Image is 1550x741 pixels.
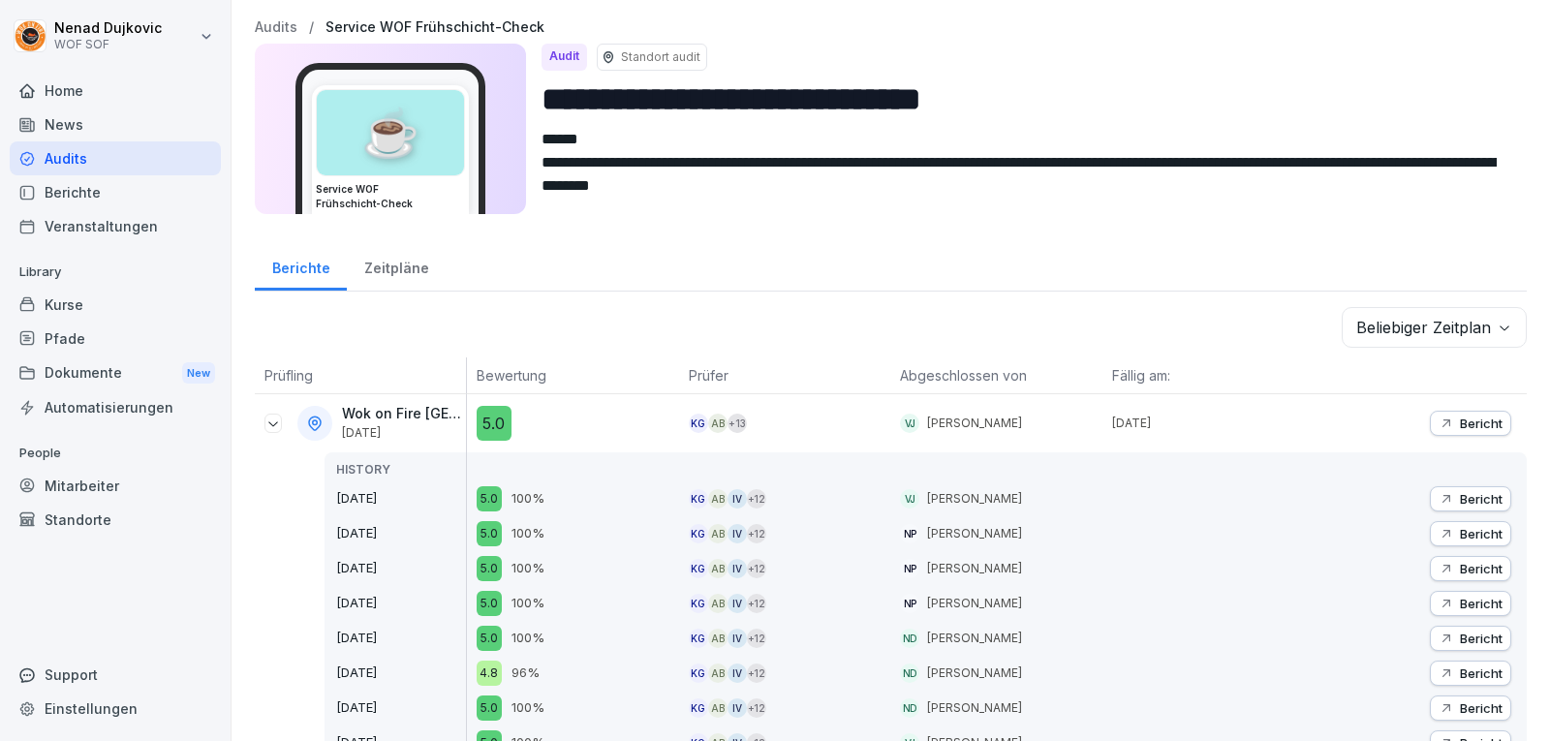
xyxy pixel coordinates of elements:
[54,20,162,37] p: Nenad Dujkovic
[1430,626,1511,651] button: Bericht
[900,365,1093,386] p: Abgeschlossen von
[10,108,221,141] a: News
[477,406,511,441] div: 5.0
[747,489,766,509] div: + 12
[708,489,728,509] div: AB
[900,524,919,543] div: NP
[264,365,456,386] p: Prüfling
[10,469,221,503] a: Mitarbeiter
[336,524,466,543] p: [DATE]
[347,241,446,291] a: Zeitpläne
[10,692,221,726] div: Einstellungen
[689,594,708,613] div: KG
[728,594,747,613] div: IV
[747,629,766,648] div: + 12
[708,414,728,433] div: AB
[728,698,747,718] div: IV
[511,664,540,683] p: 96%
[1430,521,1511,546] button: Bericht
[1430,695,1511,721] button: Bericht
[10,288,221,322] div: Kurse
[477,521,502,546] div: 5.0
[325,19,544,36] a: Service WOF Frühschicht-Check
[10,355,221,391] a: DokumenteNew
[336,594,466,613] p: [DATE]
[900,664,919,683] div: ND
[927,664,1022,682] p: [PERSON_NAME]
[10,141,221,175] div: Audits
[1460,416,1503,431] p: Bericht
[900,594,919,613] div: NP
[54,38,162,51] p: WOF SOF
[689,559,708,578] div: KG
[342,406,462,422] p: Wok on Fire [GEOGRAPHIC_DATA]
[689,489,708,509] div: KG
[10,390,221,424] a: Automatisierungen
[728,629,747,648] div: IV
[10,257,221,288] p: Library
[708,629,728,648] div: AB
[1460,596,1503,611] p: Bericht
[927,560,1022,577] p: [PERSON_NAME]
[309,19,314,36] p: /
[747,594,766,613] div: + 12
[10,438,221,469] p: People
[477,486,502,511] div: 5.0
[708,664,728,683] div: AB
[255,19,297,36] a: Audits
[477,365,669,386] p: Bewertung
[1430,661,1511,686] button: Bericht
[10,322,221,355] a: Pfade
[511,489,544,509] p: 100%
[1460,665,1503,681] p: Bericht
[511,524,544,543] p: 100%
[900,559,919,578] div: NP
[708,559,728,578] div: AB
[1430,591,1511,616] button: Bericht
[900,629,919,648] div: ND
[900,489,919,509] div: VJ
[689,698,708,718] div: KG
[10,658,221,692] div: Support
[477,591,502,616] div: 5.0
[182,362,215,385] div: New
[10,355,221,391] div: Dokumente
[511,629,544,648] p: 100%
[927,525,1022,542] p: [PERSON_NAME]
[477,626,502,651] div: 5.0
[728,414,747,433] div: + 13
[708,594,728,613] div: AB
[10,175,221,209] div: Berichte
[747,524,766,543] div: + 12
[1102,357,1315,394] th: Fällig am:
[689,524,708,543] div: KG
[1460,631,1503,646] p: Bericht
[689,664,708,683] div: KG
[477,695,502,721] div: 5.0
[477,661,502,686] div: 4.8
[747,698,766,718] div: + 12
[689,414,708,433] div: KG
[336,698,466,718] p: [DATE]
[10,503,221,537] a: Standorte
[708,698,728,718] div: AB
[342,426,462,440] p: [DATE]
[1460,700,1503,716] p: Bericht
[900,414,919,433] div: VJ
[511,559,544,578] p: 100%
[747,559,766,578] div: + 12
[336,489,466,509] p: [DATE]
[10,209,221,243] a: Veranstaltungen
[336,629,466,648] p: [DATE]
[336,559,466,578] p: [DATE]
[728,489,747,509] div: IV
[10,74,221,108] a: Home
[511,594,544,613] p: 100%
